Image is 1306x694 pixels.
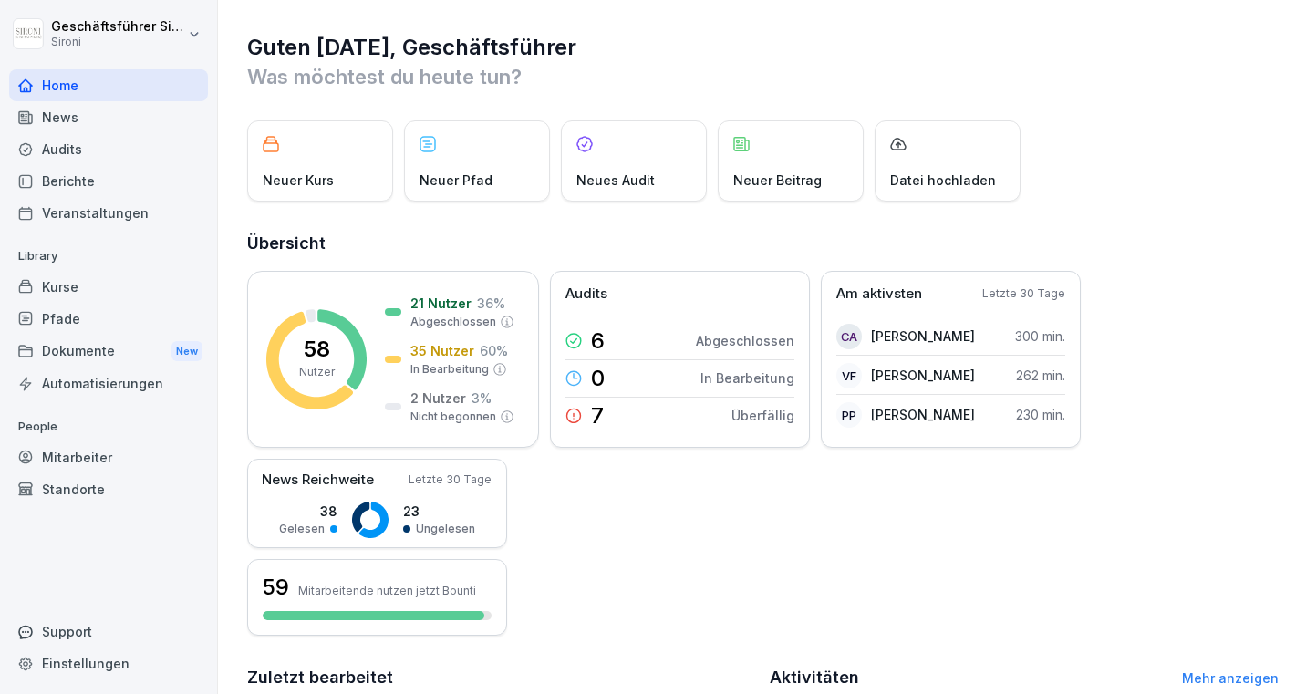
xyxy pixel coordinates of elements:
[279,521,325,537] p: Gelesen
[770,665,859,690] h2: Aktivitäten
[403,502,475,521] p: 23
[480,341,508,360] p: 60 %
[51,19,184,35] p: Geschäftsführer Sironi
[299,364,335,380] p: Nutzer
[410,314,496,330] p: Abgeschlossen
[696,331,794,350] p: Abgeschlossen
[731,406,794,425] p: Überfällig
[247,62,1279,91] p: Was möchtest du heute tun?
[9,335,208,368] div: Dokumente
[9,616,208,647] div: Support
[263,572,289,603] h3: 59
[410,341,474,360] p: 35 Nutzer
[263,171,334,190] p: Neuer Kurs
[836,402,862,428] div: PP
[171,341,202,362] div: New
[410,361,489,378] p: In Bearbeitung
[9,197,208,229] a: Veranstaltungen
[9,69,208,101] a: Home
[836,363,862,388] div: VF
[871,326,975,346] p: [PERSON_NAME]
[9,335,208,368] a: DokumenteNew
[9,473,208,505] a: Standorte
[9,165,208,197] a: Berichte
[9,303,208,335] a: Pfade
[262,470,374,491] p: News Reichweite
[1182,670,1279,686] a: Mehr anzeigen
[9,412,208,441] p: People
[247,665,757,690] h2: Zuletzt bearbeitet
[477,294,505,313] p: 36 %
[9,441,208,473] a: Mitarbeiter
[591,368,605,389] p: 0
[1016,366,1065,385] p: 262 min.
[700,368,794,388] p: In Bearbeitung
[9,647,208,679] a: Einstellungen
[1015,326,1065,346] p: 300 min.
[247,231,1279,256] h2: Übersicht
[51,36,184,48] p: Sironi
[890,171,996,190] p: Datei hochladen
[298,584,476,597] p: Mitarbeitende nutzen jetzt Bounti
[304,338,330,360] p: 58
[836,324,862,349] div: CA
[247,33,1279,62] h1: Guten [DATE], Geschäftsführer
[836,284,922,305] p: Am aktivsten
[9,271,208,303] a: Kurse
[1016,405,1065,424] p: 230 min.
[410,294,472,313] p: 21 Nutzer
[410,388,466,408] p: 2 Nutzer
[591,405,604,427] p: 7
[576,171,655,190] p: Neues Audit
[9,133,208,165] a: Audits
[416,521,475,537] p: Ungelesen
[409,471,492,488] p: Letzte 30 Tage
[410,409,496,425] p: Nicht begonnen
[9,101,208,133] a: News
[9,368,208,399] a: Automatisierungen
[565,284,607,305] p: Audits
[279,502,337,521] p: 38
[982,285,1065,302] p: Letzte 30 Tage
[9,242,208,271] p: Library
[591,330,605,352] p: 6
[871,366,975,385] p: [PERSON_NAME]
[472,388,492,408] p: 3 %
[871,405,975,424] p: [PERSON_NAME]
[420,171,492,190] p: Neuer Pfad
[733,171,822,190] p: Neuer Beitrag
